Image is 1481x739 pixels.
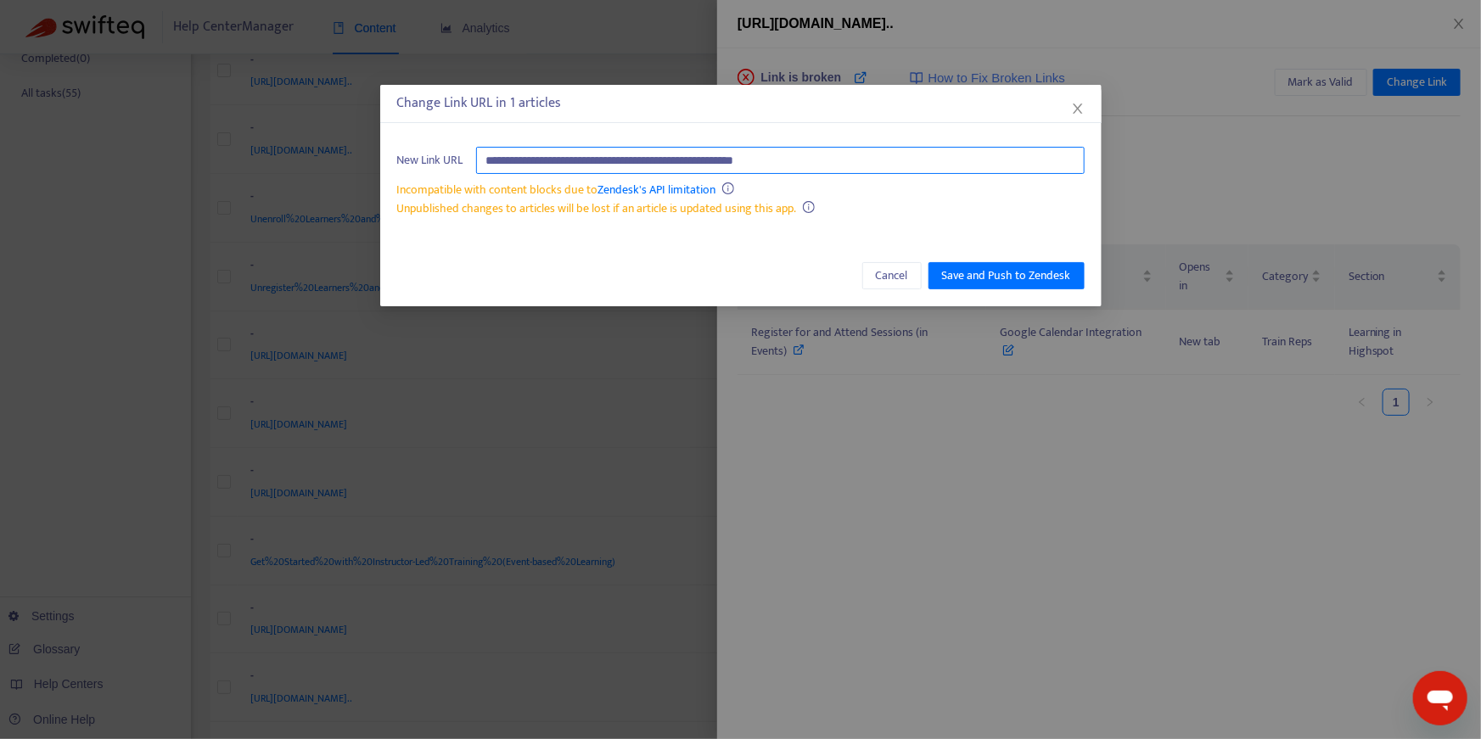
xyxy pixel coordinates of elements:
span: Cancel [876,266,908,285]
span: close [1071,102,1085,115]
span: Unpublished changes to articles will be lost if an article is updated using this app. [397,199,797,218]
span: Incompatible with content blocks due to [397,180,716,199]
button: Cancel [862,262,922,289]
span: Save and Push to Zendesk [942,266,1071,285]
div: Change Link URL in 1 articles [397,93,1085,114]
button: Save and Push to Zendesk [928,262,1085,289]
a: Zendesk's API limitation [598,180,716,199]
button: Close [1069,99,1087,118]
span: New Link URL [397,151,463,170]
iframe: Button to launch messaging window [1413,671,1467,725]
span: info-circle [803,201,815,213]
span: info-circle [722,182,734,194]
